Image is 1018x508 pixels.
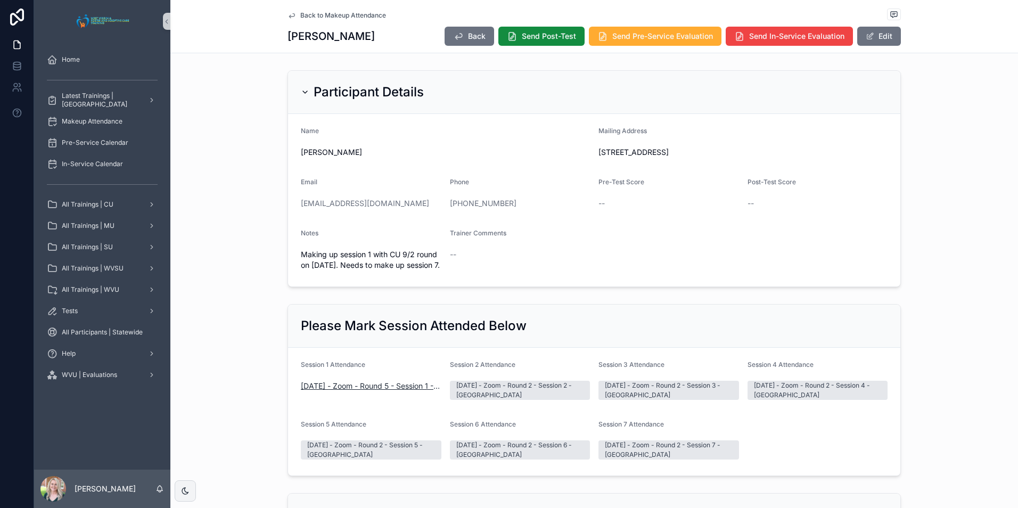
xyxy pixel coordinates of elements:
span: [PERSON_NAME] [301,147,590,158]
a: All Trainings | MU [40,216,164,235]
span: Session 6 Attendance [450,420,516,428]
span: Trainer Comments [450,229,506,237]
a: All Trainings | WVSU [40,259,164,278]
p: [PERSON_NAME] [75,484,136,494]
span: [STREET_ADDRESS] [598,147,888,158]
div: scrollable content [34,43,170,398]
span: Session 5 Attendance [301,420,366,428]
span: WVU | Evaluations [62,371,117,379]
div: [DATE] - Zoom - Round 2 - Session 5 - [GEOGRAPHIC_DATA] [307,440,435,460]
h1: [PERSON_NAME] [288,29,375,44]
a: Makeup Attendance [40,112,164,131]
span: Session 3 Attendance [598,360,664,368]
a: All Participants | Statewide [40,323,164,342]
div: [DATE] - Zoom - Round 2 - Session 4 - [GEOGRAPHIC_DATA] [754,381,882,400]
span: All Trainings | WVSU [62,264,124,273]
div: [DATE] - Zoom - Round 2 - Session 7 - [GEOGRAPHIC_DATA] [605,440,733,460]
a: In-Service Calendar [40,154,164,174]
span: Home [62,55,80,64]
button: Back [445,27,494,46]
a: [EMAIL_ADDRESS][DOMAIN_NAME] [301,198,429,209]
span: Session 4 Attendance [748,360,814,368]
a: Tests [40,301,164,321]
span: Name [301,127,319,135]
span: Pre-Service Calendar [62,138,128,147]
span: Pre-Test Score [598,178,644,186]
span: Email [301,178,317,186]
span: Makeup Attendance [62,117,122,126]
a: All Trainings | WVU [40,280,164,299]
span: Notes [301,229,318,237]
button: Send Pre-Service Evaluation [589,27,721,46]
span: Session 7 Attendance [598,420,664,428]
a: All Trainings | CU [40,195,164,214]
a: WVU | Evaluations [40,365,164,384]
span: All Participants | Statewide [62,328,143,337]
div: [DATE] - Zoom - Round 2 - Session 3 - [GEOGRAPHIC_DATA] [605,381,733,400]
span: Send In-Service Evaluation [749,31,844,42]
span: Session 1 Attendance [301,360,365,368]
span: All Trainings | MU [62,222,114,230]
img: App logo [73,13,132,30]
a: Pre-Service Calendar [40,133,164,152]
a: [DATE] - Zoom - Round 5 - Session 1 - CU [301,381,441,391]
span: All Trainings | CU [62,200,113,209]
a: Home [40,50,164,69]
span: -- [748,198,754,209]
div: [DATE] - Zoom - Round 2 - Session 2 - [GEOGRAPHIC_DATA] [456,381,584,400]
a: Help [40,344,164,363]
span: All Trainings | WVU [62,285,119,294]
span: Post-Test Score [748,178,796,186]
button: Send Post-Test [498,27,585,46]
span: Mailing Address [598,127,647,135]
span: Back [468,31,486,42]
span: Making up session 1 with CU 9/2 round on [DATE]. Needs to make up session 7. [301,249,441,271]
a: Latest Trainings | [GEOGRAPHIC_DATA] [40,91,164,110]
a: All Trainings | SU [40,237,164,257]
button: Send In-Service Evaluation [726,27,853,46]
div: [DATE] - Zoom - Round 2 - Session 6 - [GEOGRAPHIC_DATA] [456,440,584,460]
span: Send Pre-Service Evaluation [612,31,713,42]
span: Send Post-Test [522,31,576,42]
span: All Trainings | SU [62,243,113,251]
span: Help [62,349,76,358]
span: -- [450,249,456,260]
a: Back to Makeup Attendance [288,11,386,20]
span: In-Service Calendar [62,160,123,168]
span: Latest Trainings | [GEOGRAPHIC_DATA] [62,92,139,109]
button: Edit [857,27,901,46]
h2: Participant Details [314,84,424,101]
span: Phone [450,178,469,186]
span: Session 2 Attendance [450,360,515,368]
span: Back to Makeup Attendance [300,11,386,20]
h2: Please Mark Session Attended Below [301,317,527,334]
span: Tests [62,307,78,315]
span: -- [598,198,605,209]
a: [PHONE_NUMBER] [450,198,516,209]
